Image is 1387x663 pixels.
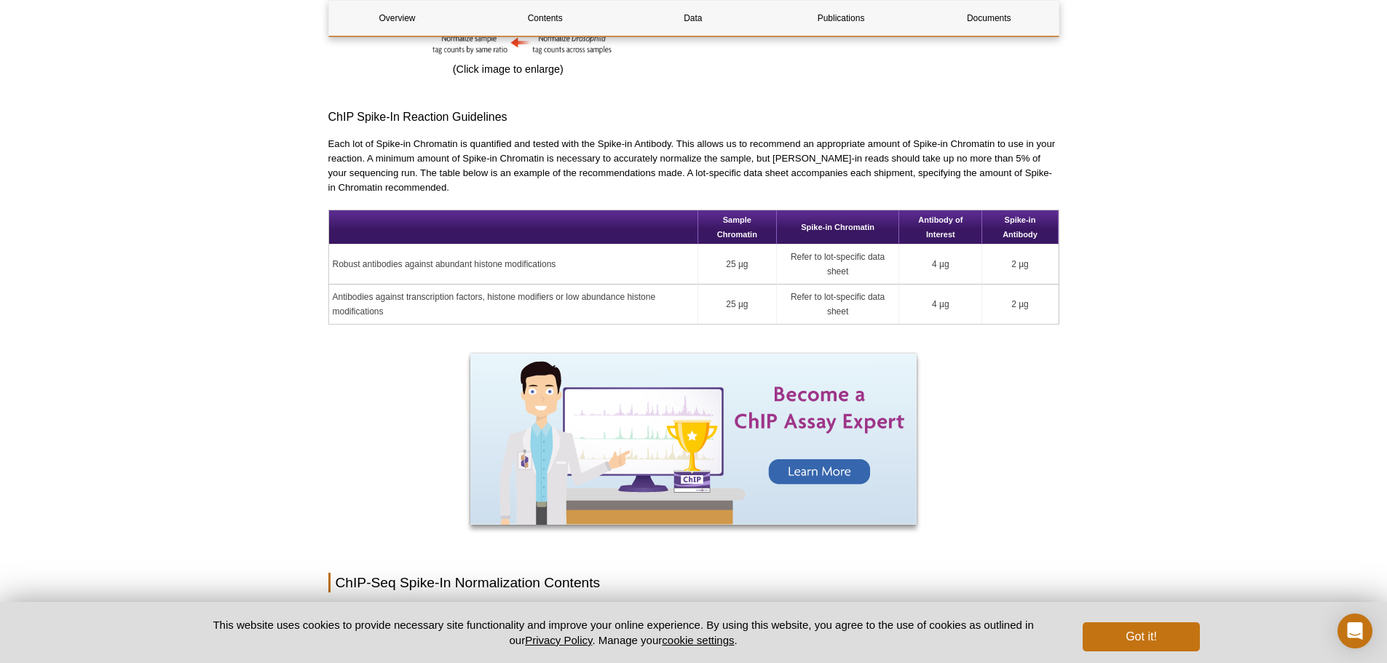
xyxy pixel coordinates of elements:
button: cookie settings [662,634,734,646]
td: 2 µg [982,245,1058,285]
td: Refer to lot-specific data sheet [777,285,899,324]
h3: ChIP Spike-In Reaction Guidelines [328,108,1059,126]
td: Robust antibodies against abundant histone modifications [329,245,698,285]
a: Privacy Policy [525,634,592,646]
td: Antibodies against transcription factors, histone modifiers or low abundance histone modifications [329,285,698,324]
th: Antibody of Interest [899,210,982,245]
a: Publications [772,1,909,36]
div: Open Intercom Messenger [1337,614,1372,648]
td: Refer to lot-specific data sheet [777,245,899,285]
p: This website uses cookies to provide necessary site functionality and improve your online experie... [188,617,1059,648]
th: Sample Chromatin [698,210,777,245]
th: Spike-in Antibody [982,210,1058,245]
h4: (Click image to enlarge) [328,63,689,76]
img: Become a ChIP Assay Expert [470,354,917,525]
td: 4 µg [899,245,982,285]
td: 2 µg [982,285,1058,324]
td: 4 µg [899,285,982,324]
a: Contents [477,1,614,36]
a: Documents [920,1,1057,36]
a: Overview [329,1,466,36]
button: Got it! [1083,622,1199,651]
h2: ChIP-Seq Spike-In Normalization Contents [328,573,1059,592]
th: Spike-in Chromatin [777,210,899,245]
td: 25 µg [698,285,777,324]
p: Each lot of Spike-in Chromatin is quantified and tested with the Spike-in Antibody. This allows u... [328,137,1059,195]
a: Data [625,1,762,36]
td: 25 µg [698,245,777,285]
